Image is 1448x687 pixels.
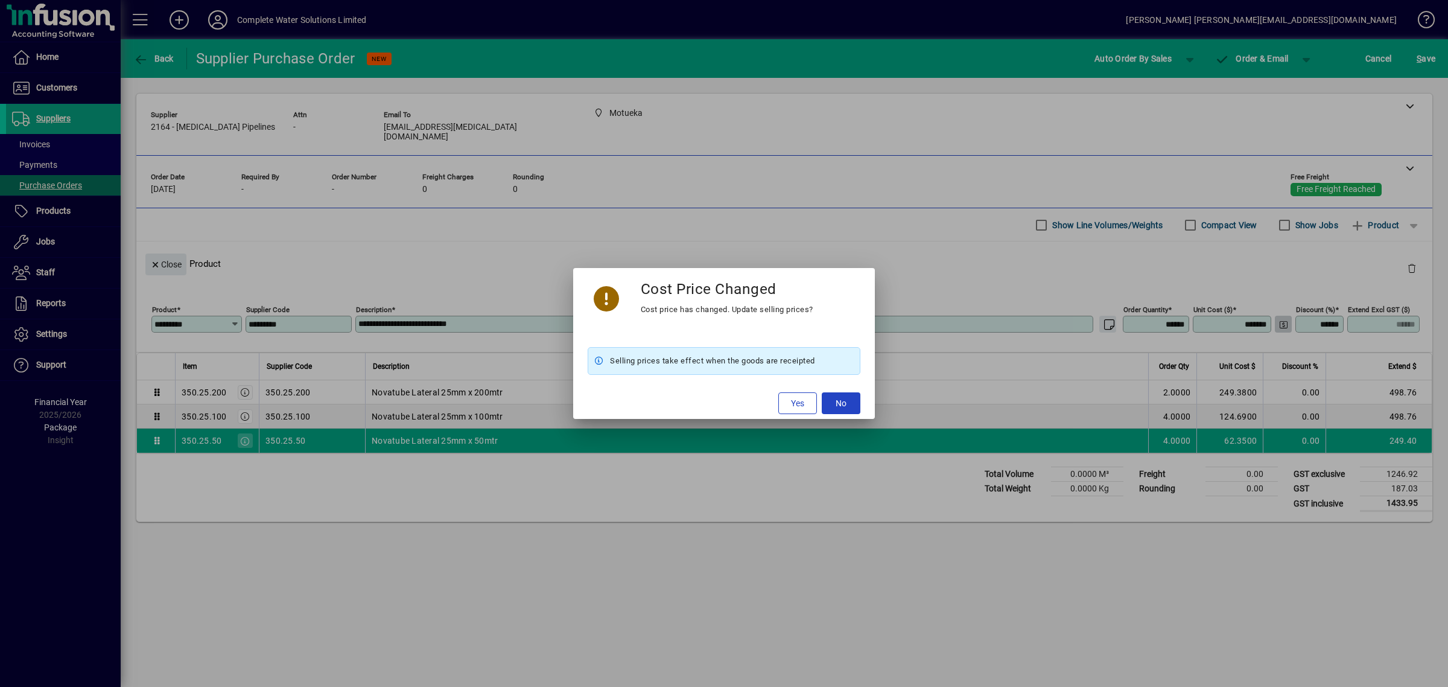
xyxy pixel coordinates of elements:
span: Yes [791,397,804,410]
button: No [822,392,860,414]
h3: Cost Price Changed [641,280,776,298]
button: Yes [778,392,817,414]
span: Selling prices take effect when the goods are receipted [610,354,815,368]
div: Cost price has changed. Update selling prices? [641,302,813,317]
span: No [836,397,846,410]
